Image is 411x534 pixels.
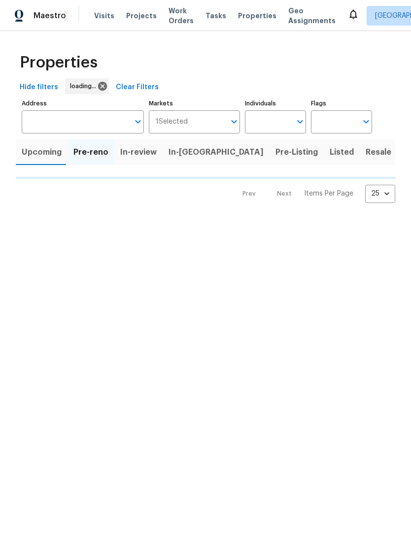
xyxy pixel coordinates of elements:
[311,100,372,106] label: Flags
[304,189,353,199] p: Items Per Page
[156,118,188,126] span: 1 Selected
[149,100,240,106] label: Markets
[131,115,145,129] button: Open
[16,78,62,97] button: Hide filters
[22,100,144,106] label: Address
[112,78,163,97] button: Clear Filters
[169,145,264,159] span: In-[GEOGRAPHIC_DATA]
[233,185,395,203] nav: Pagination Navigation
[22,145,62,159] span: Upcoming
[70,81,100,91] span: loading...
[34,11,66,21] span: Maestro
[238,11,276,21] span: Properties
[120,145,157,159] span: In-review
[275,145,318,159] span: Pre-Listing
[20,81,58,94] span: Hide filters
[293,115,307,129] button: Open
[205,12,226,19] span: Tasks
[366,145,391,159] span: Resale
[365,181,395,206] div: 25
[245,100,306,106] label: Individuals
[169,6,194,26] span: Work Orders
[227,115,241,129] button: Open
[288,6,336,26] span: Geo Assignments
[20,58,98,67] span: Properties
[94,11,114,21] span: Visits
[73,145,108,159] span: Pre-reno
[330,145,354,159] span: Listed
[116,81,159,94] span: Clear Filters
[359,115,373,129] button: Open
[65,78,109,94] div: loading...
[126,11,157,21] span: Projects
